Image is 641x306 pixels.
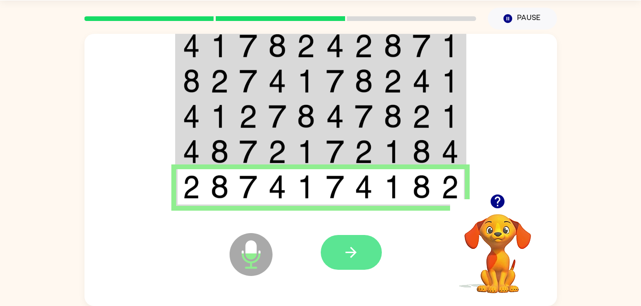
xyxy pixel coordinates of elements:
img: 2 [355,140,373,163]
img: 4 [183,34,200,58]
img: 7 [239,69,257,93]
img: 1 [297,175,315,199]
img: 2 [239,104,257,128]
img: 7 [239,34,257,58]
img: 1 [297,69,315,93]
img: 2 [268,140,286,163]
img: 1 [384,140,402,163]
button: Pause [488,8,557,30]
img: 1 [441,69,459,93]
img: 2 [210,69,229,93]
img: 8 [412,140,431,163]
img: 8 [384,34,402,58]
img: 8 [384,104,402,128]
img: 8 [210,140,229,163]
img: 4 [441,140,459,163]
img: 1 [441,34,459,58]
img: 1 [384,175,402,199]
img: 2 [297,34,315,58]
video: Your browser must support playing .mp4 files to use Literably. Please try using another browser. [450,199,546,295]
img: 7 [239,175,257,199]
img: 4 [268,69,286,93]
img: 4 [326,34,344,58]
img: 7 [326,140,344,163]
img: 1 [210,34,229,58]
img: 4 [183,104,200,128]
img: 4 [268,175,286,199]
img: 4 [326,104,344,128]
img: 4 [183,140,200,163]
img: 2 [412,104,431,128]
img: 8 [412,175,431,199]
img: 1 [210,104,229,128]
img: 2 [384,69,402,93]
img: 7 [268,104,286,128]
img: 1 [441,104,459,128]
img: 4 [412,69,431,93]
img: 7 [412,34,431,58]
img: 2 [183,175,200,199]
img: 7 [355,104,373,128]
img: 1 [297,140,315,163]
img: 8 [210,175,229,199]
img: 2 [441,175,459,199]
img: 8 [183,69,200,93]
img: 4 [355,175,373,199]
img: 7 [326,175,344,199]
img: 8 [297,104,315,128]
img: 7 [239,140,257,163]
img: 8 [268,34,286,58]
img: 8 [355,69,373,93]
img: 7 [326,69,344,93]
img: 2 [355,34,373,58]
